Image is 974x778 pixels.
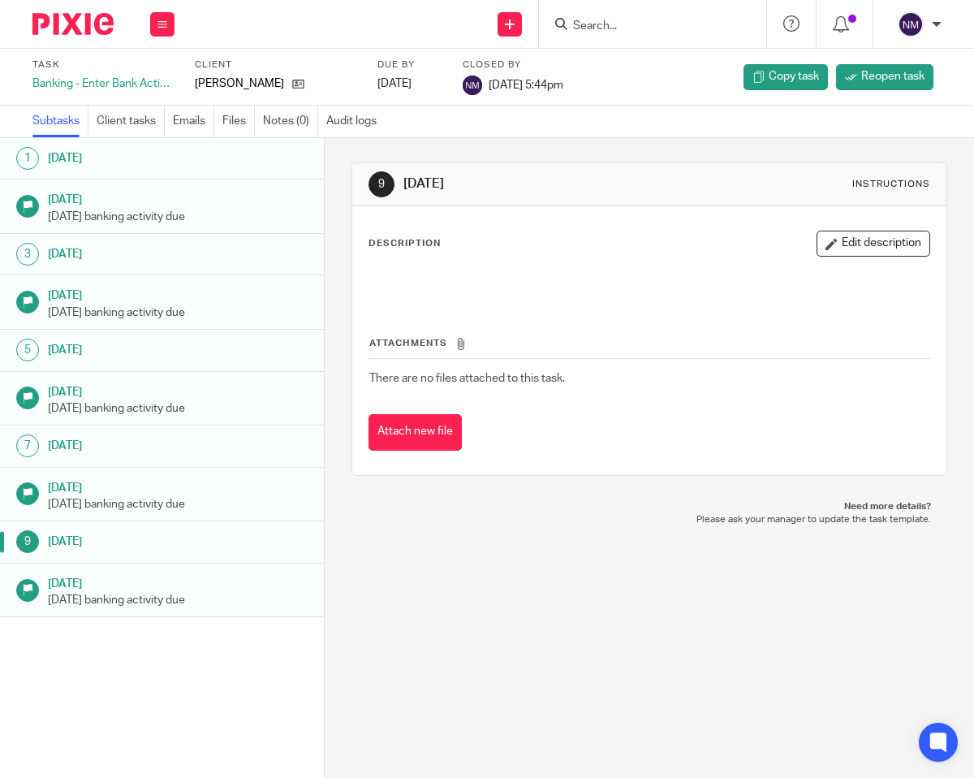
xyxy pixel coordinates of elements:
[16,339,39,361] div: 5
[173,106,214,137] a: Emails
[368,513,930,526] p: Please ask your manager to update the task template.
[463,58,563,71] label: Closed by
[326,106,385,137] a: Audit logs
[16,434,39,457] div: 7
[48,572,308,592] h1: [DATE]
[368,414,462,451] button: Attach new file
[817,231,930,257] button: Edit description
[48,496,308,512] p: [DATE] banking activity due
[32,106,88,137] a: Subtasks
[32,58,175,71] label: Task
[48,380,308,400] h1: [DATE]
[48,283,308,304] h1: [DATE]
[195,76,284,92] p: [PERSON_NAME]
[16,243,39,266] div: 3
[48,476,308,496] h1: [DATE]
[32,76,175,92] div: Banking - Enter Bank Activity - week 38
[852,178,930,191] div: Instructions
[368,500,930,513] p: Need more details?
[195,58,357,71] label: Client
[403,175,684,192] h1: [DATE]
[16,147,39,170] div: 1
[48,529,222,554] h1: [DATE]
[898,11,924,37] img: svg%3E
[263,106,318,137] a: Notes (0)
[815,43,897,59] p: Task completed.
[377,76,442,92] div: [DATE]
[377,58,442,71] label: Due by
[368,171,394,197] div: 9
[32,13,114,35] img: Pixie
[369,339,447,348] span: Attachments
[48,400,308,417] p: [DATE] banking activity due
[222,106,255,137] a: Files
[97,106,165,137] a: Client tasks
[48,242,222,266] h1: [DATE]
[48,146,222,171] h1: [DATE]
[48,434,222,458] h1: [DATE]
[48,592,308,608] p: [DATE] banking activity due
[16,530,39,553] div: 9
[368,237,441,250] p: Description
[369,373,565,384] span: There are no files attached to this task.
[48,209,308,225] p: [DATE] banking activity due
[48,305,308,321] p: [DATE] banking activity due
[489,80,563,91] span: [DATE] 5:44pm
[48,338,222,362] h1: [DATE]
[463,76,482,95] img: svg%3E
[48,188,308,208] h1: [DATE]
